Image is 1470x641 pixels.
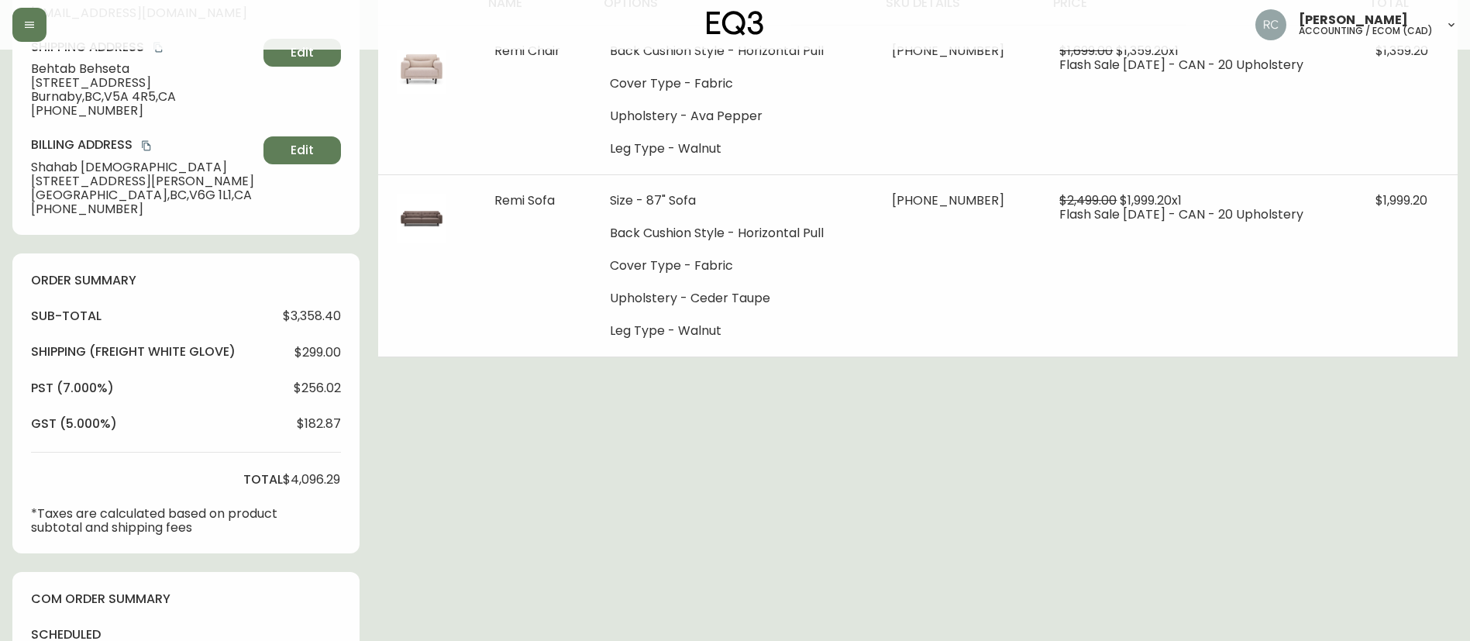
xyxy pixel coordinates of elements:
[297,417,341,431] span: $182.87
[263,136,341,164] button: Edit
[291,44,314,61] span: Edit
[610,226,855,240] li: Back Cushion Style - Horizontal Pull
[397,194,446,243] img: 0afbda8e-27fc-4f0e-aaba-d59d230c2a83.jpg
[1299,26,1433,36] h5: accounting / ecom (cad)
[1375,191,1427,209] span: $1,999.20
[31,62,257,76] span: Behtab Behseta
[31,591,341,608] h4: com order summary
[892,42,1004,60] span: [PHONE_NUMBER]
[610,109,855,123] li: Upholstery - Ava Pepper
[31,343,236,360] h4: Shipping ( Freight White Glove )
[31,160,257,174] span: Shahab [DEMOGRAPHIC_DATA]
[1059,56,1303,74] span: Flash Sale [DATE] - CAN - 20 Upholstery
[610,194,855,208] li: Size - 87" Sofa
[610,44,855,58] li: Back Cushion Style - Horizontal Pull
[31,507,283,535] p: *Taxes are calculated based on product subtotal and shipping fees
[31,174,257,188] span: [STREET_ADDRESS][PERSON_NAME]
[294,381,341,395] span: $256.02
[243,471,283,488] h4: total
[610,77,855,91] li: Cover Type - Fabric
[1059,42,1113,60] span: $1,699.00
[610,142,855,156] li: Leg Type - Walnut
[1059,191,1117,209] span: $2,499.00
[31,136,257,153] h4: Billing Address
[494,191,555,209] span: Remi Sofa
[610,259,855,273] li: Cover Type - Fabric
[707,11,764,36] img: logo
[283,473,340,487] span: $4,096.29
[1116,42,1179,60] span: $1,359.20 x 1
[1375,42,1428,60] span: $1,359.20
[283,309,341,323] span: $3,358.40
[1299,14,1408,26] span: [PERSON_NAME]
[291,142,314,159] span: Edit
[494,42,560,60] span: Remi Chair
[139,138,154,153] button: copy
[31,272,341,289] h4: order summary
[31,308,102,325] h4: sub-total
[31,76,257,90] span: [STREET_ADDRESS]
[31,202,257,216] span: [PHONE_NUMBER]
[1120,191,1182,209] span: $1,999.20 x 1
[294,346,341,360] span: $299.00
[892,191,1004,209] span: [PHONE_NUMBER]
[31,188,257,202] span: [GEOGRAPHIC_DATA] , BC , V6G 1L1 , CA
[610,324,855,338] li: Leg Type - Walnut
[31,415,117,433] h4: gst (5.000%)
[1255,9,1286,40] img: f4ba4e02bd060be8f1386e3ca455bd0e
[1059,205,1303,223] span: Flash Sale [DATE] - CAN - 20 Upholstery
[610,291,855,305] li: Upholstery - Ceder Taupe
[263,39,341,67] button: Edit
[31,104,257,118] span: [PHONE_NUMBER]
[31,90,257,104] span: Burnaby , BC , V5A 4R5 , CA
[397,44,446,94] img: b073e0c6-5b39-437e-8a24-7b04c23cd78d.jpg
[31,380,114,397] h4: pst (7.000%)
